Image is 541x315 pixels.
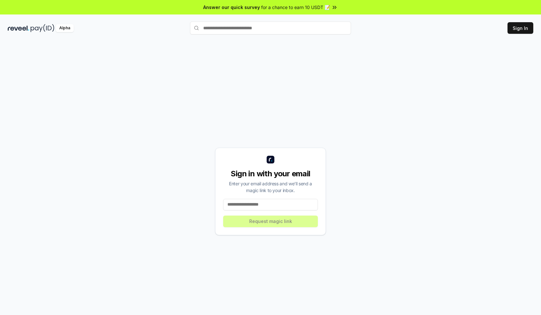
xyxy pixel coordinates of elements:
[267,156,274,163] img: logo_small
[8,24,29,32] img: reveel_dark
[261,4,330,11] span: for a chance to earn 10 USDT 📝
[508,22,533,34] button: Sign In
[31,24,54,32] img: pay_id
[223,180,318,194] div: Enter your email address and we’ll send a magic link to your inbox.
[203,4,260,11] span: Answer our quick survey
[223,169,318,179] div: Sign in with your email
[56,24,74,32] div: Alpha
